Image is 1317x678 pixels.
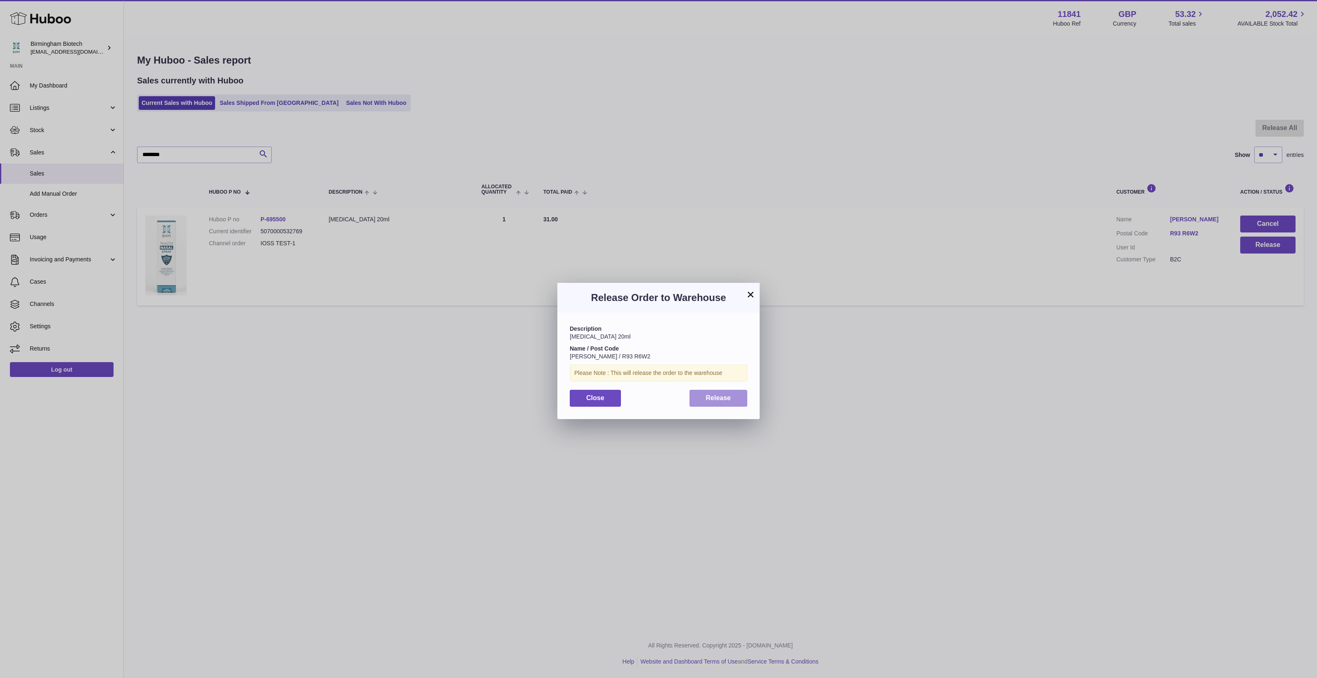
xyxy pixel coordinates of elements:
[570,353,650,360] span: [PERSON_NAME] / R93 R6W2
[570,365,747,382] div: Please Note : This will release the order to the warehouse
[570,325,602,332] strong: Description
[746,289,756,299] button: ×
[570,333,630,340] span: [MEDICAL_DATA] 20ml
[586,394,604,401] span: Close
[706,394,731,401] span: Release
[570,390,621,407] button: Close
[570,291,747,304] h3: Release Order to Warehouse
[570,345,619,352] strong: Name / Post Code
[689,390,748,407] button: Release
